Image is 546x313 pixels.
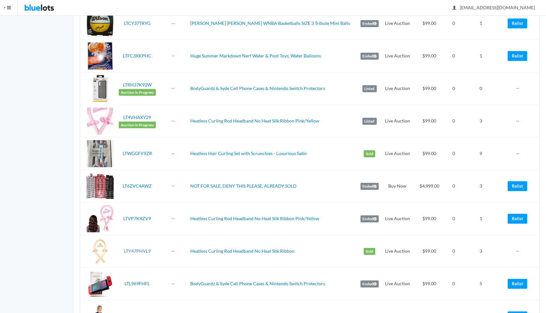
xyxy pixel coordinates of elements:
td: Live Auction [381,40,414,72]
a: -- [171,118,175,123]
span: [EMAIL_ADDRESS][DOMAIN_NAME] [453,5,535,10]
td: $99.00 [414,72,445,105]
td: 1 [462,40,500,72]
td: $4,999.00 [414,170,445,203]
td: 0 [445,235,462,268]
a: Relist [508,279,527,289]
td: 5 [462,268,500,300]
ion-icon: person [451,5,458,11]
td: $99.00 [414,268,445,300]
td: 3 [462,105,500,138]
td: 0 [445,7,462,40]
td: $99.00 [414,235,445,268]
a: -- [171,183,175,189]
a: [PERSON_NAME] [PERSON_NAME] WNBA Basketballs SIZE 3 Tribute Mini Balls [190,20,350,26]
a: -- [171,20,175,26]
a: -- [171,216,175,221]
td: 3 [462,170,500,203]
a: LTVP7KXZV9 [123,216,151,221]
td: 1 [462,7,500,40]
span: Auction in Progress [119,89,156,96]
a: LTFC3XKPHC [123,53,151,58]
a: LTL969FHFL [125,281,150,286]
a: -- [171,86,175,91]
a: Heatless Hair Curling Set with Scrunchies - Luxurious Satin [190,151,307,156]
td: Buy Now [381,170,414,203]
a: NOT FOR SALE, DENY THIS PLEASE, ALREADY SOLD [190,183,297,189]
td: 0 [445,268,462,300]
td: 9 [462,138,500,170]
td: -- [500,72,539,105]
a: LTWGGFV9ZR [123,151,152,156]
a: LTY47PHVL9 [124,248,151,254]
td: Live Auction [381,105,414,138]
td: 0 [445,40,462,72]
a: Relist [508,19,527,28]
td: -- [500,138,539,170]
td: 0 [462,72,500,105]
td: $99.00 [414,7,445,40]
td: $99.00 [414,105,445,138]
label: Sold [364,248,375,255]
td: Live Auction [381,235,414,268]
a: Huge Summer Markdown Nerf Water & Pool Toys, Water Balloons [190,53,321,58]
label: Listed [362,85,377,92]
a: -- [171,248,175,254]
label: Ended [360,183,379,190]
label: Ended [360,280,379,287]
td: 1 [462,203,500,235]
td: Live Auction [381,7,414,40]
td: 0 [445,138,462,170]
td: -- [500,235,539,268]
span: Auction in Progress [119,122,156,129]
td: Live Auction [381,268,414,300]
a: Relist [508,181,527,191]
a: Heatless Curling Rod Headband No Heat Silk Ribbon Pink/Yellow [190,216,319,221]
label: Ended [360,215,379,222]
td: 0 [445,105,462,138]
a: LTCY37TRYG [124,20,150,26]
a: BodyGuardz & Syde Cell Phone Cases & Nintendo Switch Protectors [190,86,325,91]
td: $99.00 [414,138,445,170]
a: LTRH37K92W [123,82,152,87]
label: Listed [362,118,377,125]
td: 0 [445,170,462,203]
label: Ended [360,20,379,27]
td: 0 [445,203,462,235]
a: LT6ZVC4AWZ [123,183,152,189]
td: Live Auction [381,138,414,170]
td: $99.00 [414,203,445,235]
a: -- [171,281,175,286]
td: Live Auction [381,72,414,105]
td: 0 [445,72,462,105]
a: BodyGuardz & Syde Cell Phone Cases & Nintendo Switch Protectors [190,281,325,286]
label: Sold [364,150,375,157]
a: -- [171,151,175,156]
a: -- [171,53,175,58]
a: Relist [508,51,527,61]
a: LT4VHAXY29 [123,115,151,120]
td: -- [500,105,539,138]
td: 3 [462,235,500,268]
td: Live Auction [381,203,414,235]
a: Heatless Curling Rod Headband No Heat Silk Ribbon Pink/Yellow [190,118,319,123]
a: Heatless Curling Rod Headband No Heat Silk Ribbon [190,248,294,254]
label: Ended [360,53,379,60]
td: $99.00 [414,40,445,72]
a: Relist [508,214,527,224]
